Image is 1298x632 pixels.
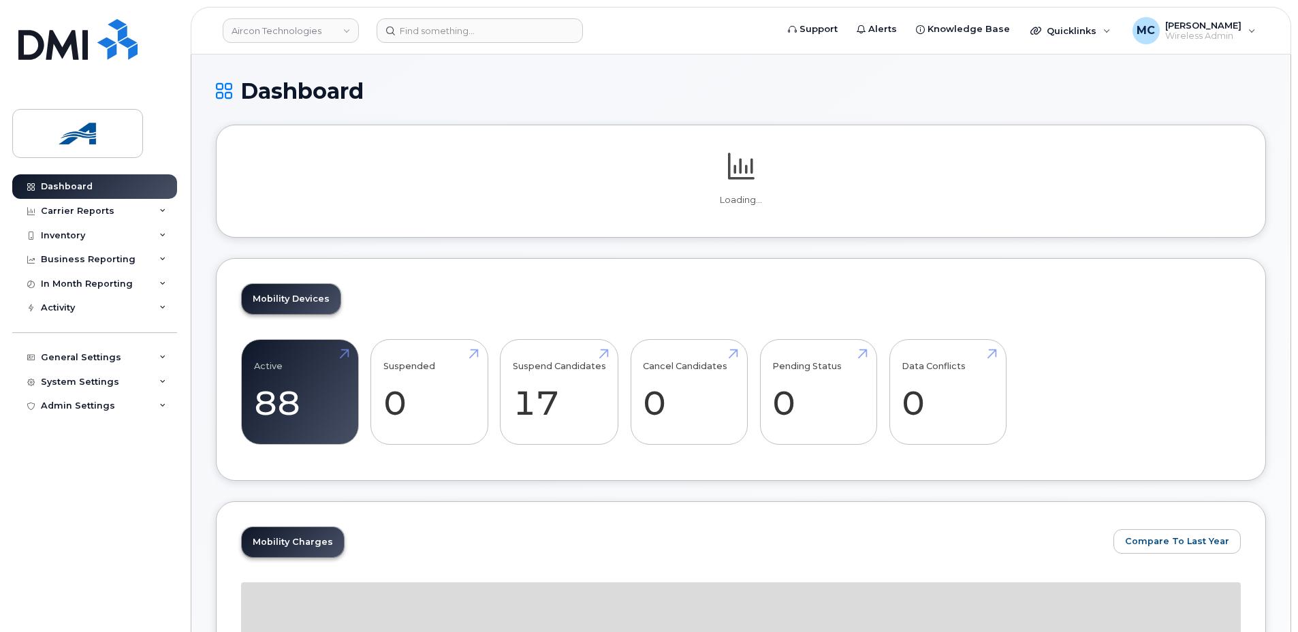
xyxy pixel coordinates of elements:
[1125,535,1229,548] span: Compare To Last Year
[383,347,475,437] a: Suspended 0
[254,347,346,437] a: Active 88
[242,527,344,557] a: Mobility Charges
[242,284,341,314] a: Mobility Devices
[772,347,864,437] a: Pending Status 0
[241,194,1241,206] p: Loading...
[513,347,606,437] a: Suspend Candidates 17
[902,347,994,437] a: Data Conflicts 0
[1113,529,1241,554] button: Compare To Last Year
[216,79,1266,103] h1: Dashboard
[643,347,735,437] a: Cancel Candidates 0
